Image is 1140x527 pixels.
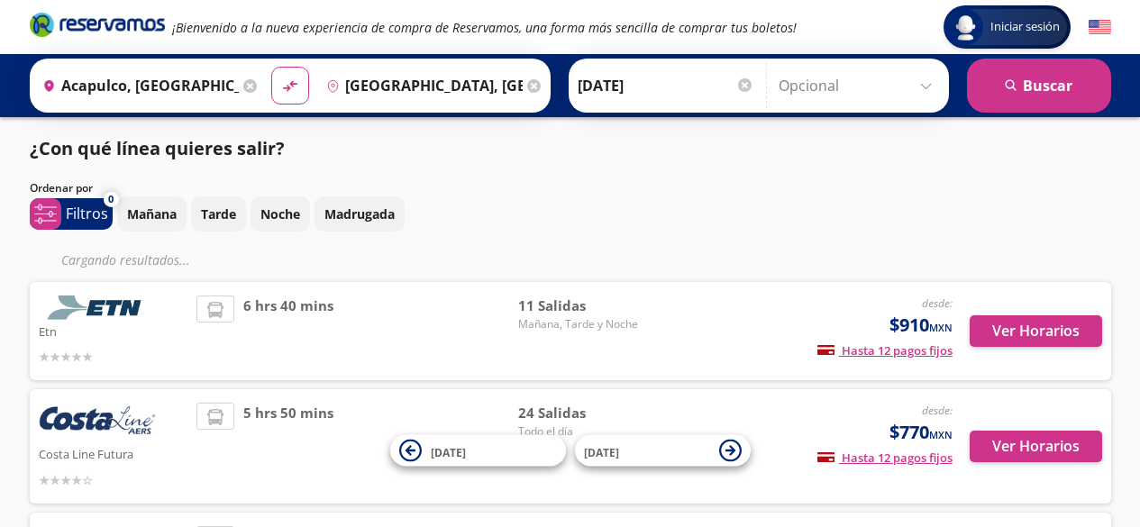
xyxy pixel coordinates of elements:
[970,315,1102,347] button: Ver Horarios
[30,180,93,196] p: Ordenar por
[575,435,751,467] button: [DATE]
[578,63,754,108] input: Elegir Fecha
[779,63,940,108] input: Opcional
[817,450,953,466] span: Hasta 12 pagos fijos
[117,196,187,232] button: Mañana
[518,423,644,440] span: Todo el día
[1089,16,1111,39] button: English
[39,320,188,341] p: Etn
[251,196,310,232] button: Noche
[922,295,953,311] em: desde:
[319,63,523,108] input: Buscar Destino
[30,135,285,162] p: ¿Con qué línea quieres salir?
[315,196,405,232] button: Madrugada
[30,198,113,230] button: 0Filtros
[39,442,188,464] p: Costa Line Futura
[518,403,644,423] span: 24 Salidas
[518,295,644,316] span: 11 Salidas
[61,251,190,268] em: Cargando resultados ...
[983,18,1067,36] span: Iniciar sesión
[260,204,300,223] p: Noche
[967,59,1111,113] button: Buscar
[201,204,236,223] p: Tarde
[889,419,953,446] span: $770
[390,435,566,467] button: [DATE]
[30,11,165,43] a: Brand Logo
[35,63,239,108] input: Buscar Origen
[324,204,395,223] p: Madrugada
[817,342,953,359] span: Hasta 12 pagos fijos
[39,403,156,442] img: Costa Line Futura
[970,431,1102,462] button: Ver Horarios
[518,316,644,332] span: Mañana, Tarde y Noche
[172,19,797,36] em: ¡Bienvenido a la nueva experiencia de compra de Reservamos, una forma más sencilla de comprar tus...
[889,312,953,339] span: $910
[922,403,953,418] em: desde:
[929,321,953,334] small: MXN
[30,11,165,38] i: Brand Logo
[127,204,177,223] p: Mañana
[243,403,333,490] span: 5 hrs 50 mins
[929,428,953,441] small: MXN
[431,444,466,459] span: [DATE]
[108,192,114,207] span: 0
[584,444,619,459] span: [DATE]
[66,203,108,224] p: Filtros
[243,295,333,367] span: 6 hrs 40 mins
[39,295,156,320] img: Etn
[191,196,246,232] button: Tarde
